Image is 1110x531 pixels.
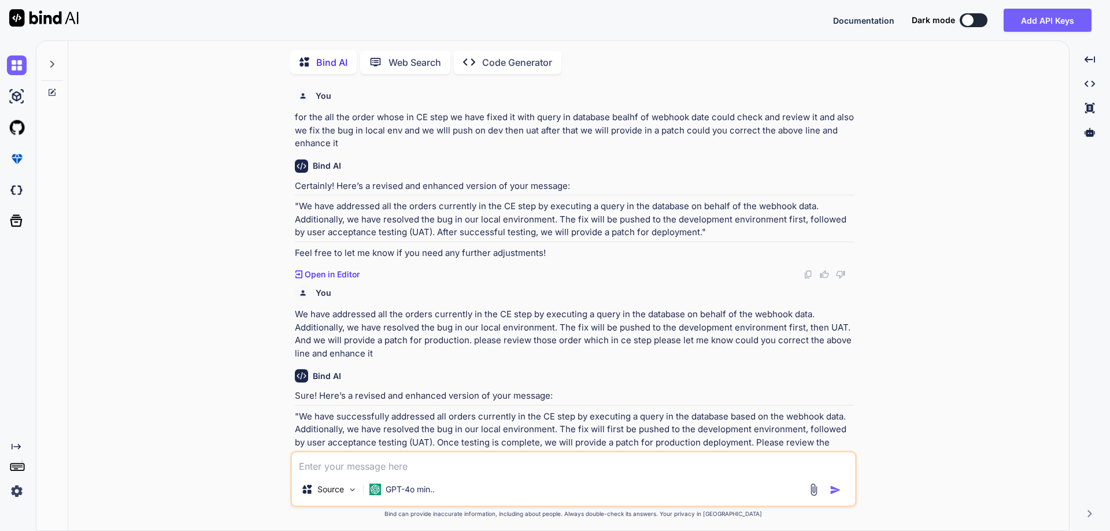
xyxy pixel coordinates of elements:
p: Feel free to let me know if you need any further adjustments! [295,247,854,260]
h6: You [316,287,331,299]
span: Documentation [833,16,894,25]
img: settings [7,481,27,501]
img: dislike [836,270,845,279]
img: chat [7,55,27,75]
img: githubLight [7,118,27,138]
p: Web Search [388,55,441,69]
p: We have addressed all the orders currently in the CE step by executing a query in the database on... [295,308,854,360]
p: Source [317,484,344,495]
img: Pick Models [347,485,357,495]
img: copy [804,270,813,279]
h6: Bind AI [313,370,341,382]
img: GPT-4o mini [369,484,381,495]
p: for the all the order whose in CE step we have fixed it with query in database bealhf of webhook ... [295,111,854,150]
img: premium [7,149,27,169]
h6: You [316,90,331,102]
p: GPT-4o min.. [386,484,435,495]
img: attachment [807,483,820,496]
p: Bind can provide inaccurate information, including about people. Always double-check its answers.... [290,510,857,518]
span: Dark mode [912,14,955,26]
h6: Bind AI [313,160,341,172]
img: Bind AI [9,9,79,27]
button: Add API Keys [1004,9,1091,32]
p: "We have addressed all the orders currently in the CE step by executing a query in the database o... [295,200,854,239]
p: "We have successfully addressed all orders currently in the CE step by executing a query in the d... [295,410,854,462]
p: Bind AI [316,55,347,69]
p: Certainly! Here’s a revised and enhanced version of your message: [295,180,854,193]
img: ai-studio [7,87,27,106]
img: like [820,270,829,279]
p: Code Generator [482,55,552,69]
img: darkCloudIdeIcon [7,180,27,200]
img: icon [830,484,841,496]
button: Documentation [833,14,894,27]
p: Open in Editor [305,269,360,280]
p: Sure! Here’s a revised and enhanced version of your message: [295,389,854,403]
